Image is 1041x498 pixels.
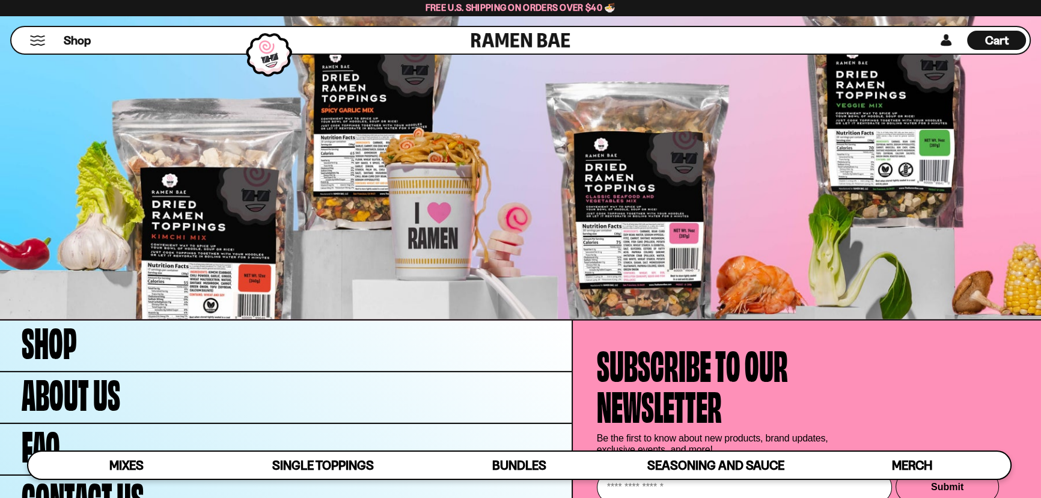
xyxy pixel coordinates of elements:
[426,2,616,13] span: Free U.S. Shipping on Orders over $40 🍜
[967,27,1026,54] div: Cart
[29,35,46,46] button: Mobile Menu Trigger
[64,31,91,50] a: Shop
[22,423,60,464] span: FAQ
[597,342,788,424] h4: Subscribe to our newsletter
[985,33,1009,48] span: Cart
[64,32,91,49] span: Shop
[597,432,837,455] p: Be the first to know about new products, brand updates, exclusive events, and more!
[22,319,77,360] span: Shop
[22,371,120,412] span: About Us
